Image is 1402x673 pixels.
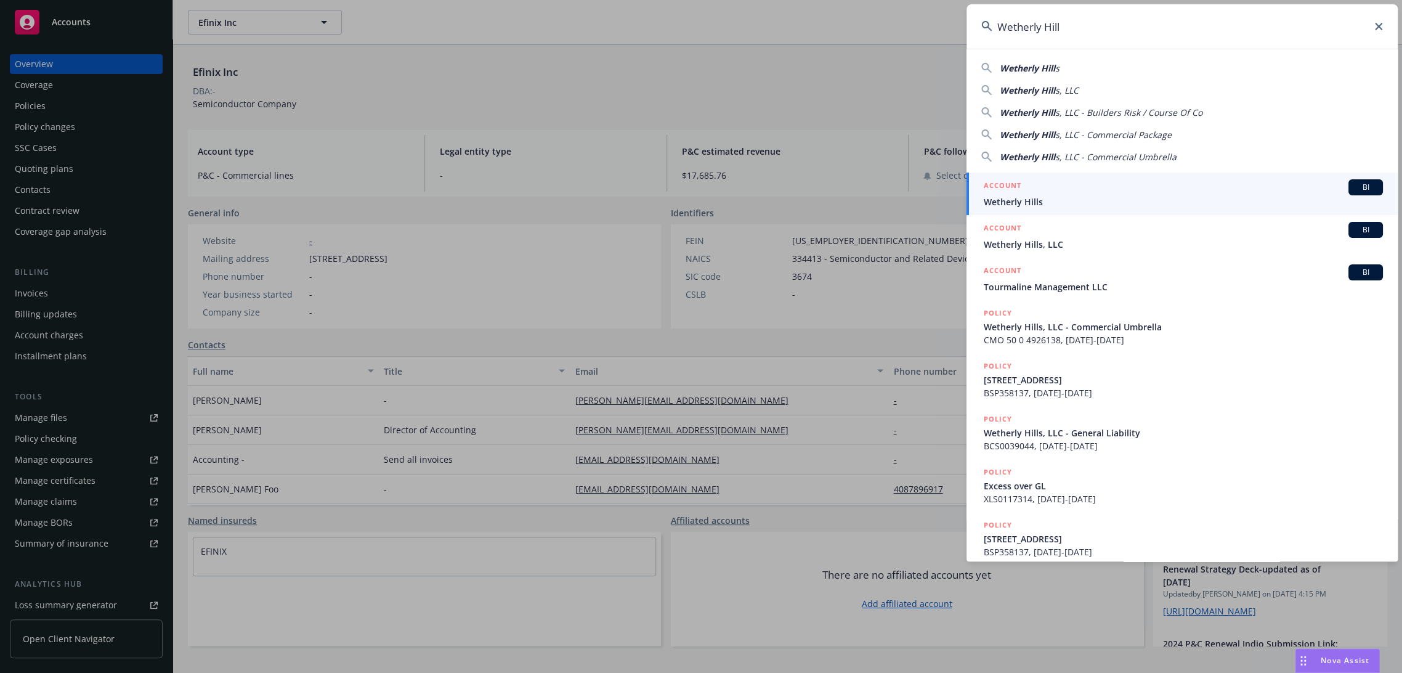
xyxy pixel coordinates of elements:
[1353,267,1378,278] span: BI
[984,195,1383,208] span: Wetherly Hills
[1055,84,1079,96] span: s, LLC
[984,320,1383,333] span: Wetherly Hills, LLC - Commercial Umbrella
[984,532,1383,545] span: [STREET_ADDRESS]
[966,4,1398,49] input: Search...
[984,439,1383,452] span: BCS0039044, [DATE]-[DATE]
[1055,107,1202,118] span: s, LLC - Builders Risk / Course Of Co
[984,179,1021,194] h5: ACCOUNT
[1295,648,1380,673] button: Nova Assist
[984,222,1021,237] h5: ACCOUNT
[984,373,1383,386] span: [STREET_ADDRESS]
[966,173,1398,215] a: ACCOUNTBIWetherly Hills
[966,215,1398,258] a: ACCOUNTBIWetherly Hills, LLC
[1055,129,1172,141] span: s, LLC - Commercial Package
[966,258,1398,300] a: ACCOUNTBITourmaline Management LLC
[984,386,1383,399] span: BSP358137, [DATE]-[DATE]
[984,413,1012,425] h5: POLICY
[984,466,1012,478] h5: POLICY
[984,479,1383,492] span: Excess over GL
[984,519,1012,531] h5: POLICY
[984,545,1383,558] span: BSP358137, [DATE]-[DATE]
[966,512,1398,565] a: POLICY[STREET_ADDRESS]BSP358137, [DATE]-[DATE]
[1000,107,1055,118] span: Wetherly Hill
[966,300,1398,353] a: POLICYWetherly Hills, LLC - Commercial UmbrellaCMO 50 0 4926138, [DATE]-[DATE]
[1055,151,1177,163] span: s, LLC - Commercial Umbrella
[1353,182,1378,193] span: BI
[984,360,1012,372] h5: POLICY
[1000,84,1055,96] span: Wetherly Hill
[1000,62,1055,74] span: Wetherly Hill
[1353,224,1378,235] span: BI
[984,426,1383,439] span: Wetherly Hills, LLC - General Liability
[984,264,1021,279] h5: ACCOUNT
[1000,129,1055,141] span: Wetherly Hill
[984,307,1012,319] h5: POLICY
[984,333,1383,346] span: CMO 50 0 4926138, [DATE]-[DATE]
[966,406,1398,459] a: POLICYWetherly Hills, LLC - General LiabilityBCS0039044, [DATE]-[DATE]
[984,492,1383,505] span: XLS0117314, [DATE]-[DATE]
[966,459,1398,512] a: POLICYExcess over GLXLS0117314, [DATE]-[DATE]
[1321,655,1369,666] span: Nova Assist
[1000,151,1055,163] span: Wetherly Hill
[984,238,1383,251] span: Wetherly Hills, LLC
[1295,649,1311,672] div: Drag to move
[984,280,1383,293] span: Tourmaline Management LLC
[966,353,1398,406] a: POLICY[STREET_ADDRESS]BSP358137, [DATE]-[DATE]
[1055,62,1060,74] span: s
